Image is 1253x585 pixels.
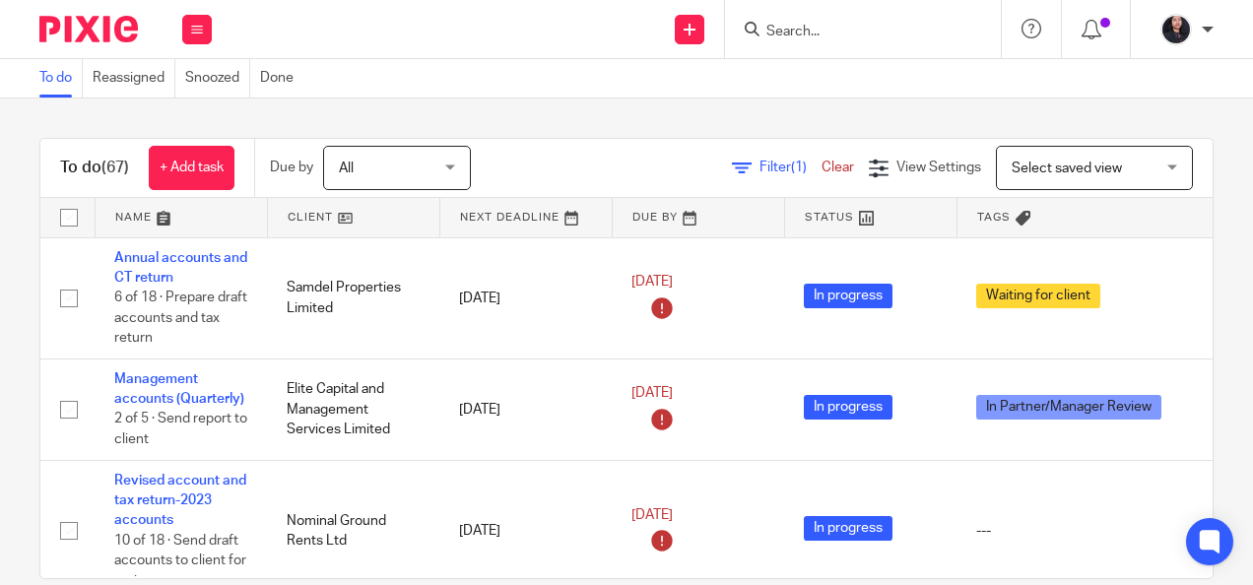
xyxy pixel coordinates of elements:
[114,291,247,345] span: 6 of 18 · Prepare draft accounts and tax return
[267,237,439,358] td: Samdel Properties Limited
[114,474,246,528] a: Revised account and tax return-2023 accounts
[101,160,129,175] span: (67)
[39,16,138,42] img: Pixie
[822,161,854,174] a: Clear
[185,59,250,97] a: Snoozed
[791,161,807,174] span: (1)
[439,358,612,460] td: [DATE]
[270,158,313,177] p: Due by
[764,24,942,41] input: Search
[39,59,83,97] a: To do
[114,251,247,285] a: Annual accounts and CT return
[1012,162,1122,175] span: Select saved view
[631,387,673,401] span: [DATE]
[976,284,1100,308] span: Waiting for client
[976,521,1216,541] div: ---
[93,59,175,97] a: Reassigned
[976,395,1161,420] span: In Partner/Manager Review
[114,413,247,447] span: 2 of 5 · Send report to client
[631,276,673,290] span: [DATE]
[804,395,892,420] span: In progress
[267,358,439,460] td: Elite Capital and Management Services Limited
[114,372,244,406] a: Management accounts (Quarterly)
[260,59,303,97] a: Done
[439,237,612,358] td: [DATE]
[804,516,892,541] span: In progress
[977,212,1011,223] span: Tags
[804,284,892,308] span: In progress
[631,508,673,522] span: [DATE]
[60,158,129,178] h1: To do
[759,161,822,174] span: Filter
[339,162,354,175] span: All
[896,161,981,174] span: View Settings
[1160,14,1192,45] img: MicrosoftTeams-image.jfif
[149,146,234,190] a: + Add task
